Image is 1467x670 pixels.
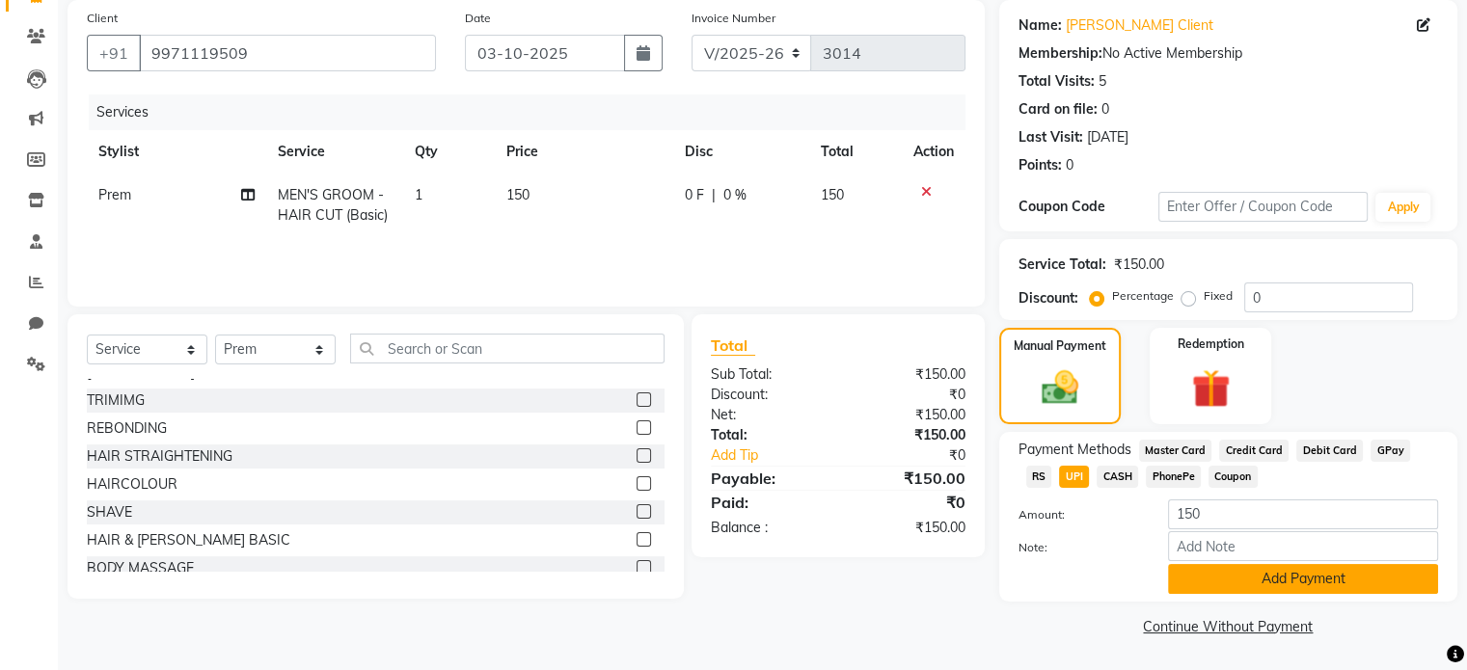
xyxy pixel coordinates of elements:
span: CASH [1097,466,1138,488]
input: Enter Offer / Coupon Code [1158,192,1369,222]
a: [PERSON_NAME] Client [1066,15,1213,36]
div: TRIMIMG [87,390,145,411]
th: Stylist [87,130,266,174]
label: Client [87,10,118,27]
a: Add Tip [696,445,861,466]
div: ₹0 [861,445,979,466]
button: Apply [1375,193,1430,222]
div: ₹150.00 [1114,255,1164,275]
th: Total [809,130,902,174]
th: Price [495,130,673,174]
div: Sub Total: [696,364,838,385]
th: Action [902,130,965,174]
div: HAIR & [PERSON_NAME] BASIC [87,530,290,550]
span: GPay [1371,440,1410,462]
div: HAIR STRAIGHTENING [87,446,232,467]
th: Service [266,130,403,174]
span: 150 [821,186,844,203]
div: Net: [696,405,838,425]
label: Date [465,10,491,27]
input: Search or Scan [350,334,665,363]
div: Coupon Code [1019,197,1158,217]
input: Add Note [1168,531,1438,561]
label: Manual Payment [1014,337,1106,355]
div: Balance : [696,518,838,538]
div: Membership: [1019,43,1102,64]
span: Total [711,335,755,356]
img: _cash.svg [1030,366,1090,409]
label: Invoice Number [692,10,775,27]
a: Continue Without Payment [1003,617,1453,637]
span: Prem [98,186,131,203]
span: 0 F [685,185,704,205]
div: 0 [1066,155,1073,175]
div: Total: [696,425,838,445]
span: MEN'S GROOM - HAIR CUT (Basic) [278,186,388,224]
th: Qty [403,130,495,174]
div: Last Visit: [1019,127,1083,147]
div: ₹150.00 [838,518,980,538]
div: ₹150.00 [838,467,980,490]
div: Service Total: [1019,255,1106,275]
div: Card on file: [1019,99,1098,120]
div: ₹150.00 [838,425,980,445]
div: ₹0 [838,385,980,405]
div: Name: [1019,15,1062,36]
span: Credit Card [1219,440,1289,462]
label: Note: [1004,539,1154,556]
span: | [712,185,716,205]
img: _gift.svg [1180,364,1242,413]
button: Add Payment [1168,564,1438,594]
label: Percentage [1112,287,1174,305]
div: REBONDING [87,418,167,439]
div: Paid: [696,491,838,514]
label: Redemption [1178,335,1244,353]
span: Payment Methods [1019,440,1131,460]
div: Discount: [1019,288,1078,308]
div: HAIRCOLOUR [87,474,177,495]
div: ₹150.00 [838,405,980,425]
input: Amount [1168,499,1438,529]
div: ₹150.00 [838,364,980,385]
div: Points: [1019,155,1062,175]
div: Services [89,94,980,130]
div: 0 [1101,99,1109,120]
div: Discount: [696,385,838,405]
span: UPI [1059,466,1089,488]
div: No Active Membership [1019,43,1438,64]
span: Master Card [1139,440,1212,462]
div: ₹0 [838,491,980,514]
span: Debit Card [1296,440,1363,462]
span: PhonePe [1146,466,1201,488]
div: 5 [1099,71,1106,92]
th: Disc [673,130,809,174]
input: Search by Name/Mobile/Email/Code [139,35,436,71]
div: BODY MASSAGE [87,558,194,578]
span: 150 [506,186,530,203]
div: Payable: [696,467,838,490]
button: +91 [87,35,141,71]
label: Amount: [1004,506,1154,523]
span: 1 [415,186,422,203]
label: Fixed [1204,287,1233,305]
span: RS [1026,466,1052,488]
span: 0 % [723,185,747,205]
div: SHAVE [87,502,132,523]
div: Total Visits: [1019,71,1095,92]
span: Coupon [1209,466,1258,488]
div: [DATE] [1087,127,1128,147]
